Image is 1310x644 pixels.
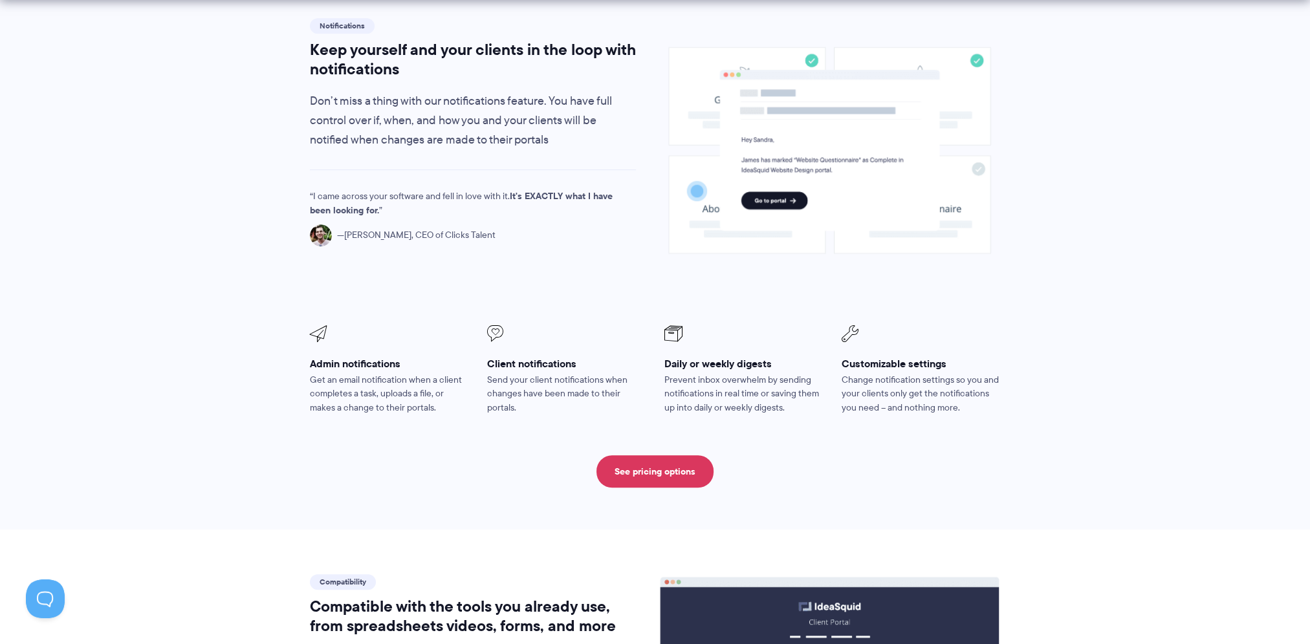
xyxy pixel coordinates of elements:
iframe: Toggle Customer Support [26,579,65,618]
span: [PERSON_NAME], CEO of Clicks Talent [337,228,496,242]
h2: Compatible with the tools you already use, from spreadsheets videos, forms, and more [310,597,637,636]
p: Prevent inbox overwhelm by sending notifications in real time or saving them up into daily or wee... [664,373,824,416]
strong: It's EXACTLY what I have been looking for. [310,189,613,217]
p: Get an email notification when a client completes a task, uploads a file, or makes a change to th... [310,373,469,416]
p: Send your client notifications when changes have been made to their portals. [487,373,646,416]
a: See pricing options [596,455,714,488]
p: Change notification settings so you and your clients only get the notifications you need – and no... [842,373,1001,416]
h3: Customizable settings [842,357,1001,370]
p: I came across your software and fell in love with it. [310,189,614,218]
span: Compatibility [310,574,376,590]
p: Don’t miss a thing with our notifications feature. You have full control over if, when, and how y... [310,92,637,150]
span: Notifications [310,18,375,34]
h2: Keep yourself and your clients in the loop with notifications [310,40,637,79]
h3: Admin notifications [310,357,469,370]
h3: Client notifications [487,357,646,370]
h3: Daily or weekly digests [664,357,824,370]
